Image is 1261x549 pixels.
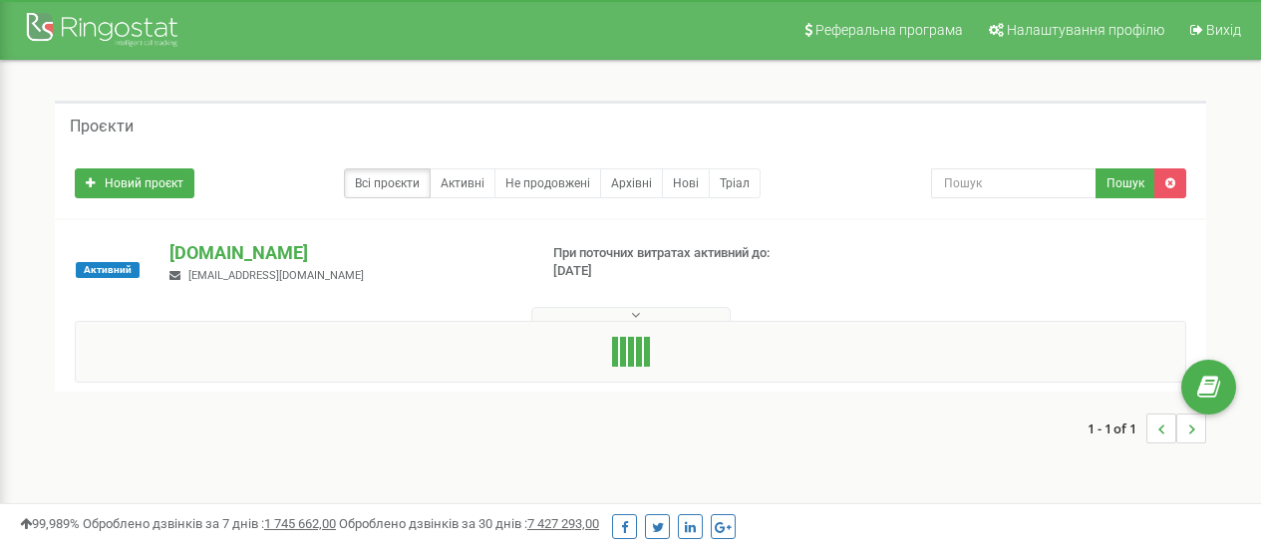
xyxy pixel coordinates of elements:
a: Всі проєкти [344,168,431,198]
p: [DOMAIN_NAME] [169,240,520,266]
span: [EMAIL_ADDRESS][DOMAIN_NAME] [188,269,364,282]
span: Налаштування профілю [1007,22,1164,38]
p: При поточних витратах активний до: [DATE] [553,244,808,281]
input: Пошук [931,168,1097,198]
a: Архівні [600,168,663,198]
u: 7 427 293,00 [527,516,599,531]
a: Не продовжені [494,168,601,198]
button: Пошук [1096,168,1155,198]
span: 1 - 1 of 1 [1088,413,1146,443]
a: Активні [430,168,495,198]
span: 99,989% [20,516,80,531]
span: Оброблено дзвінків за 7 днів : [83,516,336,531]
span: Реферальна програма [815,22,963,38]
h5: Проєкти [70,118,134,136]
span: Вихід [1206,22,1241,38]
span: Оброблено дзвінків за 30 днів : [339,516,599,531]
span: Активний [76,262,140,278]
a: Нові [662,168,710,198]
nav: ... [1088,394,1206,463]
u: 1 745 662,00 [264,516,336,531]
a: Новий проєкт [75,168,194,198]
a: Тріал [709,168,761,198]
